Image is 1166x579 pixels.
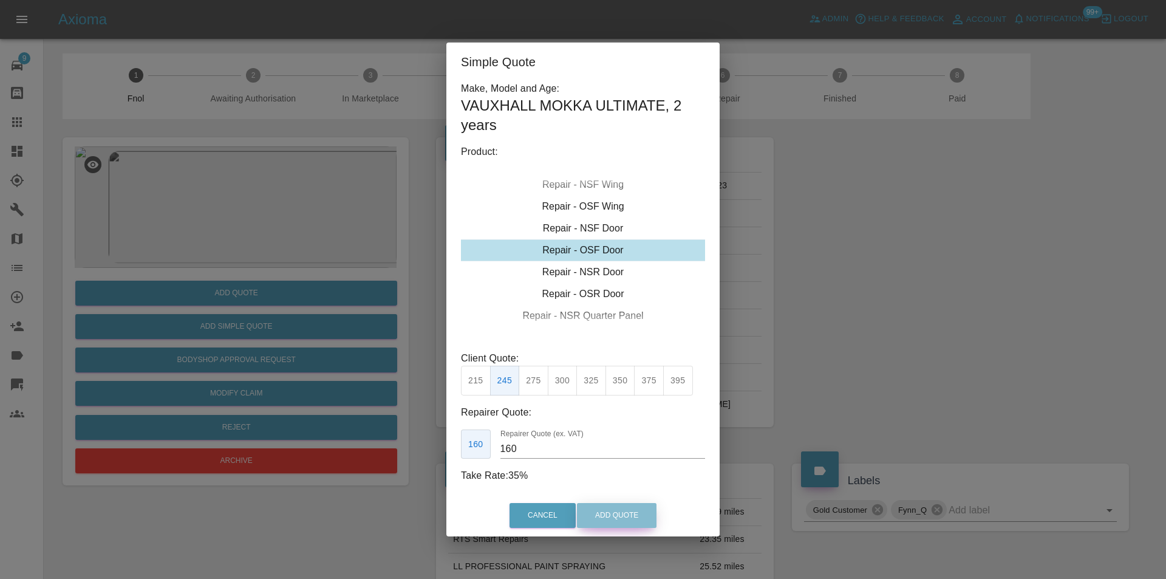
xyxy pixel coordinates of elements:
[461,81,705,96] p: Make, Model and Age:
[490,366,520,396] button: 245
[461,145,705,159] p: Product:
[461,239,705,261] div: Repair - OSF Door
[663,366,693,396] button: 395
[461,261,705,283] div: Repair - NSR Door
[576,366,606,396] button: 325
[605,366,635,396] button: 350
[461,196,705,218] div: Repair - OSF Wing
[461,430,491,459] button: 160
[634,366,664,396] button: 375
[461,218,705,239] div: Repair - NSF Door
[461,327,705,349] div: Repair - OSR Quarter Panel
[461,351,705,366] p: Client Quote:
[461,152,705,174] div: Repair - Rear Bumper
[510,503,576,528] button: Cancel
[446,43,720,81] h2: Simple Quote
[461,283,705,305] div: Repair - OSR Door
[548,366,578,396] button: 300
[461,405,705,420] p: Repairer Quote:
[461,305,705,327] div: Repair - NSR Quarter Panel
[519,366,548,396] button: 275
[461,174,705,196] div: Repair - NSF Wing
[500,428,584,439] label: Repairer Quote (ex. VAT)
[461,366,491,396] button: 215
[577,503,656,528] button: Add Quote
[461,468,705,483] p: Take Rate: 35 %
[461,96,705,135] h1: VAUXHALL MOKKA ULTIMATE , 2 years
